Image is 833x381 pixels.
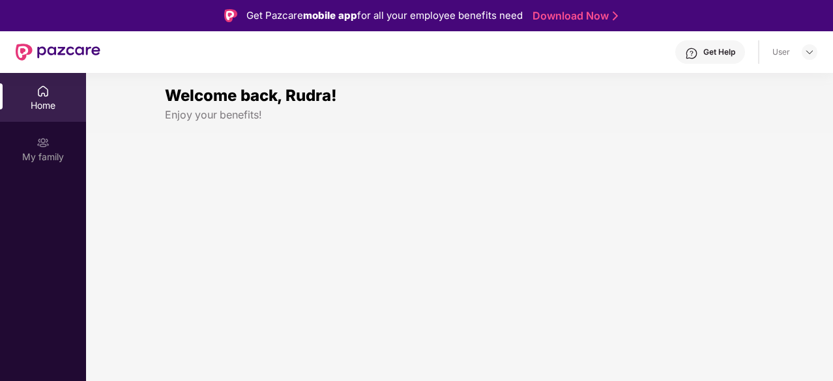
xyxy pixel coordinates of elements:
[533,9,614,23] a: Download Now
[224,9,237,22] img: Logo
[246,8,523,23] div: Get Pazcare for all your employee benefits need
[772,47,790,57] div: User
[804,47,815,57] img: svg+xml;base64,PHN2ZyBpZD0iRHJvcGRvd24tMzJ4MzIiIHhtbG5zPSJodHRwOi8vd3d3LnczLm9yZy8yMDAwL3N2ZyIgd2...
[685,47,698,60] img: svg+xml;base64,PHN2ZyBpZD0iSGVscC0zMngzMiIgeG1sbnM9Imh0dHA6Ly93d3cudzMub3JnLzIwMDAvc3ZnIiB3aWR0aD...
[703,47,735,57] div: Get Help
[37,85,50,98] img: svg+xml;base64,PHN2ZyBpZD0iSG9tZSIgeG1sbnM9Imh0dHA6Ly93d3cudzMub3JnLzIwMDAvc3ZnIiB3aWR0aD0iMjAiIG...
[165,86,337,105] span: Welcome back, Rudra!
[613,9,618,23] img: Stroke
[303,9,357,21] strong: mobile app
[16,44,100,61] img: New Pazcare Logo
[165,108,754,122] div: Enjoy your benefits!
[37,136,50,149] img: svg+xml;base64,PHN2ZyB3aWR0aD0iMjAiIGhlaWdodD0iMjAiIHZpZXdCb3g9IjAgMCAyMCAyMCIgZmlsbD0ibm9uZSIgeG...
